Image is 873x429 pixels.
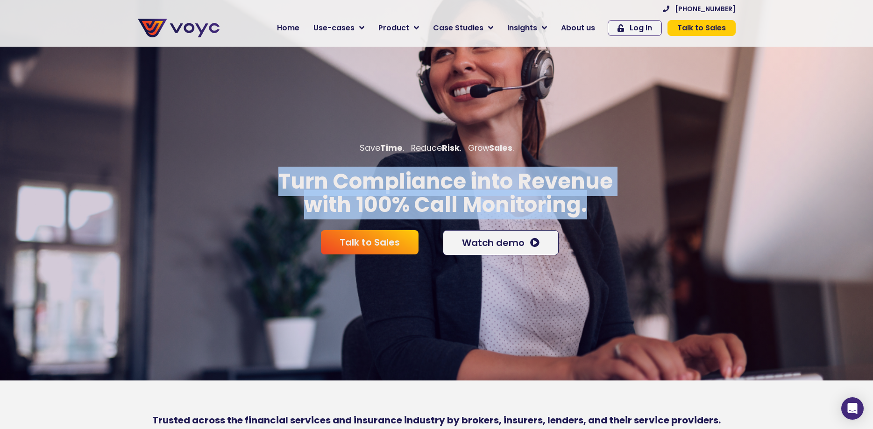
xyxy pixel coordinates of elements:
[442,142,460,154] b: Risk
[138,19,220,37] img: voyc-full-logo
[841,397,864,420] div: Open Intercom Messenger
[489,142,512,154] b: Sales
[667,20,736,36] a: Talk to Sales
[380,142,403,154] b: Time
[561,22,595,34] span: About us
[677,24,726,32] span: Talk to Sales
[507,22,537,34] span: Insights
[321,230,419,254] a: Talk to Sales
[443,230,559,255] a: Watch demo
[554,19,602,37] a: About us
[462,238,525,247] span: Watch demo
[675,6,736,12] span: [PHONE_NUMBER]
[500,19,554,37] a: Insights
[277,22,299,34] span: Home
[433,22,483,34] span: Case Studies
[608,20,662,36] a: Log In
[270,19,306,37] a: Home
[371,19,426,37] a: Product
[340,238,400,247] span: Talk to Sales
[426,19,500,37] a: Case Studies
[313,22,355,34] span: Use-cases
[378,22,409,34] span: Product
[663,6,736,12] a: [PHONE_NUMBER]
[630,24,652,32] span: Log In
[306,19,371,37] a: Use-cases
[152,414,721,427] b: Trusted across the financial services and insurance industry by brokers, insurers, lenders, and t...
